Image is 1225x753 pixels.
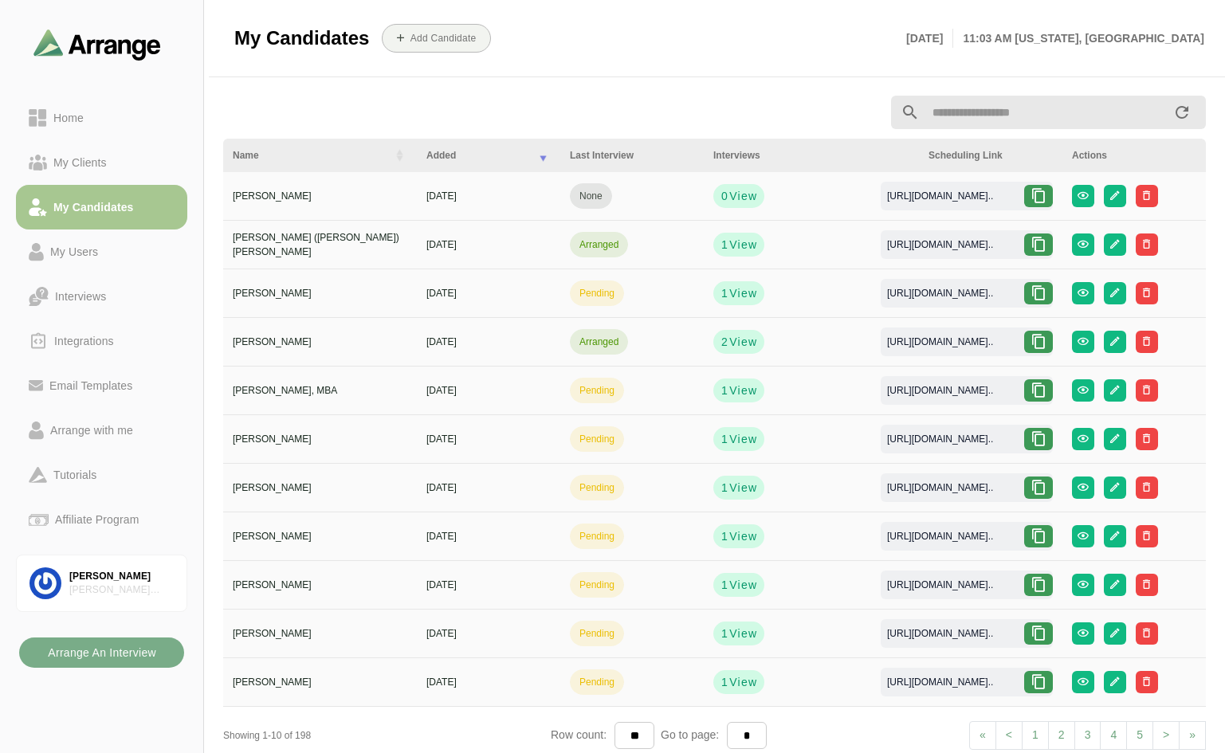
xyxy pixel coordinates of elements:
[654,728,727,741] span: Go to page:
[713,670,764,694] button: 1View
[713,427,764,451] button: 1View
[728,431,757,447] span: View
[874,480,1006,495] div: [URL][DOMAIN_NAME]..
[1152,721,1180,750] a: Next
[426,237,551,252] div: [DATE]
[579,286,614,300] div: pending
[874,578,1006,592] div: [URL][DOMAIN_NAME]..
[720,528,728,544] strong: 1
[233,480,407,495] div: [PERSON_NAME]
[728,626,757,641] span: View
[16,363,187,408] a: Email Templates
[69,570,174,583] div: [PERSON_NAME]
[234,26,369,50] span: My Candidates
[49,510,145,529] div: Affiliate Program
[579,480,614,495] div: pending
[426,148,527,163] div: Added
[33,29,161,60] img: arrangeai-name-small-logo.4d2b8aee.svg
[1189,728,1196,741] span: »
[233,578,407,592] div: [PERSON_NAME]
[233,189,407,203] div: [PERSON_NAME]
[953,29,1204,48] p: 11:03 AM [US_STATE], [GEOGRAPHIC_DATA]
[426,189,551,203] div: [DATE]
[720,626,728,641] strong: 1
[874,286,1006,300] div: [URL][DOMAIN_NAME]..
[713,622,764,645] button: 1View
[728,480,757,496] span: View
[874,529,1006,543] div: [URL][DOMAIN_NAME]..
[713,148,909,163] div: Interviews
[720,577,728,593] strong: 1
[713,573,764,597] button: 1View
[720,382,728,398] strong: 1
[874,335,1006,349] div: [URL][DOMAIN_NAME]..
[382,24,491,53] button: Add Candidate
[579,432,614,446] div: pending
[233,432,407,446] div: [PERSON_NAME]
[16,497,187,542] a: Affiliate Program
[1048,721,1075,750] a: 2
[720,237,728,253] strong: 1
[16,140,187,185] a: My Clients
[874,189,1006,203] div: [URL][DOMAIN_NAME]..
[44,242,104,261] div: My Users
[43,376,139,395] div: Email Templates
[579,675,614,689] div: pending
[551,728,614,741] span: Row count:
[906,29,953,48] p: [DATE]
[1072,148,1196,163] div: Actions
[720,334,728,350] strong: 2
[233,383,407,398] div: [PERSON_NAME], MBA
[874,383,1006,398] div: [URL][DOMAIN_NAME]..
[47,108,90,127] div: Home
[1126,721,1153,750] a: 5
[929,148,1053,163] div: Scheduling Link
[233,230,407,259] div: [PERSON_NAME] ([PERSON_NAME]) [PERSON_NAME]
[1100,721,1127,750] a: 4
[1163,728,1169,741] span: >
[728,285,757,301] span: View
[426,286,551,300] div: [DATE]
[720,674,728,690] strong: 1
[579,578,614,592] div: pending
[874,626,1006,641] div: [URL][DOMAIN_NAME]..
[1074,721,1101,750] a: 3
[713,524,764,548] button: 1View
[16,453,187,497] a: Tutorials
[579,529,614,543] div: pending
[16,96,187,140] a: Home
[233,148,383,163] div: Name
[720,285,728,301] strong: 1
[874,675,1006,689] div: [URL][DOMAIN_NAME]..
[426,529,551,543] div: [DATE]
[233,286,407,300] div: [PERSON_NAME]
[16,408,187,453] a: Arrange with me
[728,334,757,350] span: View
[426,432,551,446] div: [DATE]
[570,148,694,163] div: Last Interview
[720,431,728,447] strong: 1
[426,335,551,349] div: [DATE]
[410,33,477,44] b: Add Candidate
[48,331,120,351] div: Integrations
[728,528,757,544] span: View
[233,675,407,689] div: [PERSON_NAME]
[16,555,187,612] a: [PERSON_NAME][PERSON_NAME] Associates
[874,237,1006,252] div: [URL][DOMAIN_NAME]..
[579,189,603,203] div: None
[713,476,764,500] button: 1View
[16,185,187,229] a: My Candidates
[16,319,187,363] a: Integrations
[1172,103,1192,122] i: appended action
[19,637,184,668] button: Arrange An Interview
[49,287,112,306] div: Interviews
[720,188,728,204] strong: 0
[426,675,551,689] div: [DATE]
[720,480,728,496] strong: 1
[47,465,103,484] div: Tutorials
[16,274,187,319] a: Interviews
[728,237,757,253] span: View
[728,188,757,204] span: View
[233,529,407,543] div: [PERSON_NAME]
[713,378,764,402] button: 1View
